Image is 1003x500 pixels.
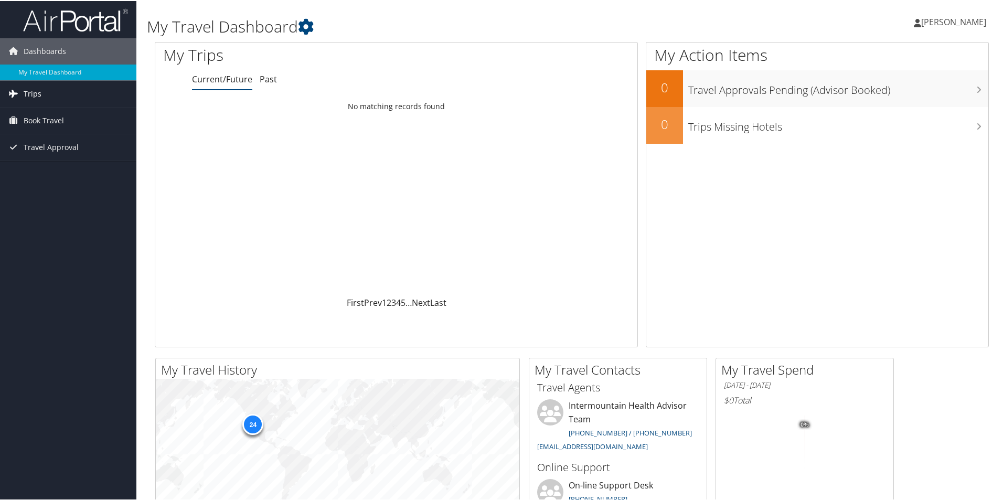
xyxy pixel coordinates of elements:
span: Travel Approval [24,133,79,159]
h2: My Travel History [161,360,519,378]
h3: Online Support [537,459,699,474]
td: No matching records found [155,96,637,115]
h2: 0 [646,114,683,132]
h3: Travel Agents [537,379,699,394]
h3: Travel Approvals Pending (Advisor Booked) [688,77,988,97]
span: … [406,296,412,307]
a: First [347,296,364,307]
tspan: 0% [801,421,809,427]
a: 4 [396,296,401,307]
a: [PHONE_NUMBER] / [PHONE_NUMBER] [569,427,692,437]
a: 3 [391,296,396,307]
a: Past [260,72,277,84]
li: Intermountain Health Advisor Team [532,398,704,454]
h2: 0 [646,78,683,95]
a: 5 [401,296,406,307]
span: Trips [24,80,41,106]
a: 2 [387,296,391,307]
h1: My Trips [163,43,429,65]
h2: My Travel Contacts [535,360,707,378]
h1: My Travel Dashboard [147,15,713,37]
a: [PERSON_NAME] [914,5,997,37]
a: [EMAIL_ADDRESS][DOMAIN_NAME] [537,441,648,450]
span: Book Travel [24,107,64,133]
a: Next [412,296,430,307]
h2: My Travel Spend [721,360,893,378]
a: Last [430,296,446,307]
a: Prev [364,296,382,307]
img: airportal-logo.png [23,7,128,31]
h3: Trips Missing Hotels [688,113,988,133]
div: 24 [242,413,263,434]
h6: Total [724,393,885,405]
span: [PERSON_NAME] [921,15,986,27]
a: Current/Future [192,72,252,84]
a: 0Travel Approvals Pending (Advisor Booked) [646,69,988,106]
a: 1 [382,296,387,307]
span: Dashboards [24,37,66,63]
a: 0Trips Missing Hotels [646,106,988,143]
h6: [DATE] - [DATE] [724,379,885,389]
span: $0 [724,393,733,405]
h1: My Action Items [646,43,988,65]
